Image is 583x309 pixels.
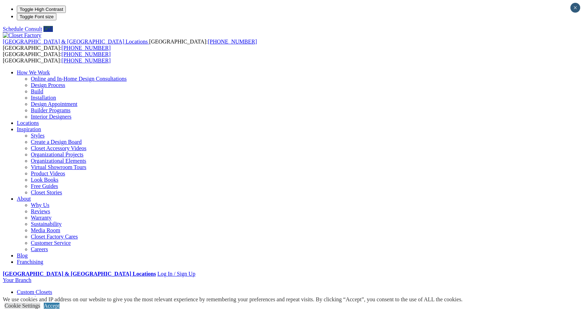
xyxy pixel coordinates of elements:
a: Closet Accessory Videos [31,145,86,151]
span: [GEOGRAPHIC_DATA] & [GEOGRAPHIC_DATA] Locations [3,39,148,45]
a: Media Room [31,227,60,233]
a: About [17,196,31,202]
a: Custom Closets [17,289,52,295]
a: Organizational Elements [31,158,86,164]
a: How We Work [17,69,50,75]
a: [GEOGRAPHIC_DATA] & [GEOGRAPHIC_DATA] Locations [3,39,149,45]
a: Create a Design Board [31,139,82,145]
img: Closet Factory [3,32,41,39]
button: Toggle Font size [17,13,56,20]
a: [PHONE_NUMBER] [62,51,111,57]
button: Close [570,3,580,13]
a: Virtual Showroom Tours [31,164,86,170]
a: Free Guides [31,183,58,189]
a: Franchising [17,259,43,265]
a: Installation [31,95,56,101]
span: [GEOGRAPHIC_DATA]: [GEOGRAPHIC_DATA]: [3,39,257,51]
a: [PHONE_NUMBER] [62,45,111,51]
a: Locations [17,120,39,126]
a: Customer Service [31,240,71,246]
a: Your Branch [3,277,31,283]
a: Design Appointment [31,101,77,107]
a: Careers [31,246,48,252]
a: [PHONE_NUMBER] [208,39,257,45]
a: Warranty [31,215,51,221]
a: Closet Factory Cares [31,234,78,240]
a: Closet Stories [31,189,62,195]
a: Schedule Consult [3,26,42,32]
span: Toggle High Contrast [20,7,63,12]
a: Sustainability [31,221,62,227]
a: Organizational Projects [31,152,83,157]
a: Online and In-Home Design Consultations [31,76,127,82]
a: [PHONE_NUMBER] [62,58,111,63]
span: Toggle Font size [20,14,54,19]
a: Product Videos [31,170,65,176]
a: Reviews [31,208,50,214]
a: [GEOGRAPHIC_DATA] & [GEOGRAPHIC_DATA] Locations [3,271,156,277]
a: Call [43,26,53,32]
a: Closet Organizers [31,295,71,301]
div: We use cookies and IP address on our website to give you the most relevant experience by remember... [3,296,463,303]
a: Interior Designers [31,114,71,120]
a: Inspiration [17,126,41,132]
a: Build [31,88,43,94]
a: Styles [31,133,44,139]
a: Look Books [31,177,58,183]
a: Design Process [31,82,65,88]
a: Why Us [31,202,49,208]
a: Accept [44,303,60,309]
a: Log In / Sign Up [157,271,195,277]
a: Blog [17,253,28,258]
button: Toggle High Contrast [17,6,66,13]
a: Cookie Settings [5,303,40,309]
a: Builder Programs [31,107,70,113]
span: [GEOGRAPHIC_DATA]: [GEOGRAPHIC_DATA]: [3,51,111,63]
